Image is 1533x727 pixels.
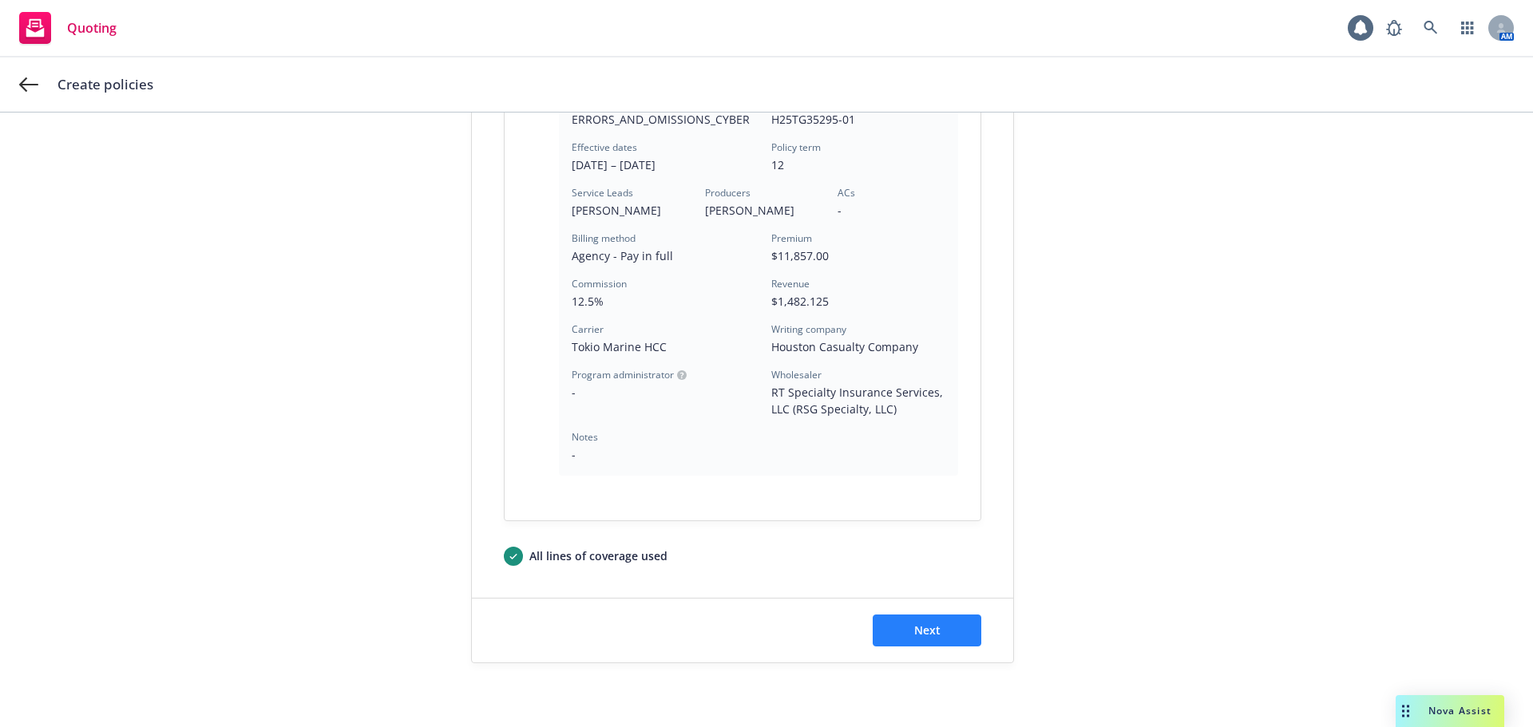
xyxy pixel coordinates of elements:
[572,140,637,155] div: Effective dates
[771,156,945,173] span: 12
[771,231,812,246] div: Premium
[771,368,822,382] div: Wholesaler
[1396,695,1504,727] button: Nova Assist
[1378,12,1410,44] a: Report a Bug
[873,614,981,646] button: Next
[572,202,679,219] span: [PERSON_NAME]
[1415,12,1447,44] a: Search
[838,186,855,200] div: ACs
[914,622,941,638] span: Next
[572,293,746,310] span: 12.5%
[771,111,945,128] span: H25TG35295-01
[572,111,750,128] span: ERRORS_AND_OMISSIONS_CYBER
[771,140,821,155] div: Policy term
[572,368,674,382] div: Program administrator
[838,202,945,219] span: -
[572,338,746,355] span: Tokio Marine HCC
[771,338,945,355] span: Houston Casualty Company
[771,277,810,291] div: Revenue
[572,322,604,337] div: Carrier
[1428,704,1491,717] span: Nova Assist
[13,6,123,50] a: Quoting
[572,186,633,200] div: Service Leads
[771,247,945,264] span: $11,857.00
[67,22,117,34] span: Quoting
[572,247,746,264] span: Agency - Pay in full
[705,202,813,219] span: [PERSON_NAME]
[572,430,598,444] div: Notes
[572,384,746,401] span: -
[572,156,746,173] span: [DATE] – [DATE]
[572,277,627,291] div: Commission
[771,384,945,417] span: RT Specialty Insurance Services, LLC (RSG Specialty, LLC)
[771,322,846,337] div: Writing company
[771,293,945,310] span: $1,482.125
[1452,12,1483,44] a: Switch app
[572,446,746,463] span: -
[572,231,636,246] div: Billing method
[57,75,153,94] span: Create policies
[529,547,667,564] div: All lines of coverage used
[1396,695,1416,727] div: Drag to move
[705,186,751,200] div: Producers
